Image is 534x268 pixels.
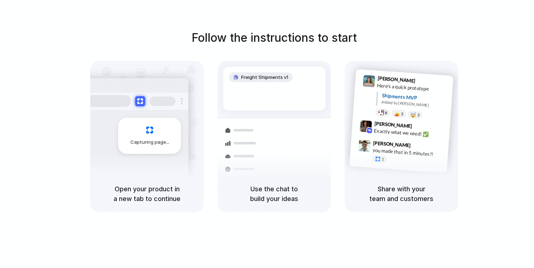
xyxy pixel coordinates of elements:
[382,157,384,161] span: 1
[226,184,322,204] h5: Use the chat to build your ideas
[374,127,446,139] div: Exactly what we need! ✅
[353,184,450,204] h5: Share with your team and customers
[130,139,170,146] span: Capturing page
[385,111,387,115] span: 8
[192,29,357,46] h1: Follow the instructions to start
[413,142,428,151] span: 9:47 AM
[377,81,449,94] div: Here's a quick prototype
[414,123,429,131] span: 9:42 AM
[373,139,411,149] span: [PERSON_NAME]
[377,74,415,85] span: [PERSON_NAME]
[374,120,412,130] span: [PERSON_NAME]
[401,112,404,116] span: 5
[381,99,447,110] div: Added by [PERSON_NAME]
[99,184,195,204] h5: Open your product in a new tab to continue
[372,146,444,158] div: you made that in 5 minutes?!
[382,91,448,103] div: Shipments MVP
[418,77,432,86] span: 9:41 AM
[241,74,288,81] span: Freight Shipments v1
[410,112,416,117] div: 🤯
[417,113,420,117] span: 3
